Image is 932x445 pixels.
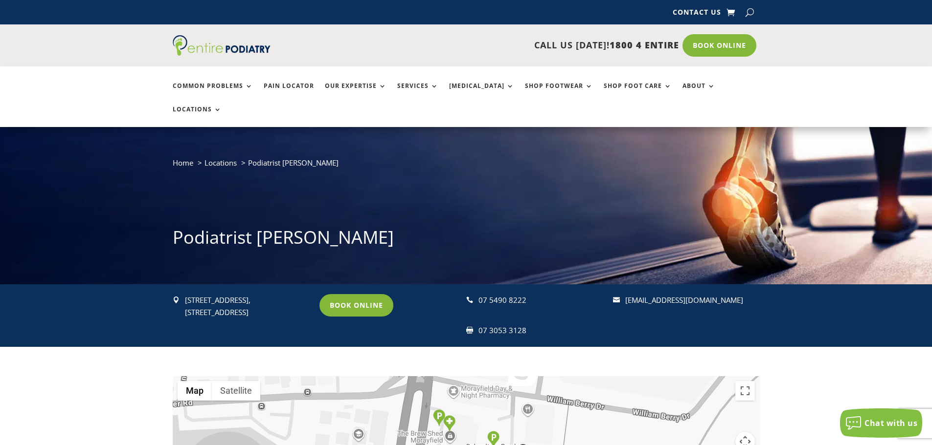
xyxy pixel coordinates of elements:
[625,295,743,305] a: [EMAIL_ADDRESS][DOMAIN_NAME]
[173,225,760,254] h1: Podiatrist [PERSON_NAME]
[433,409,445,426] div: Parking
[478,324,604,337] div: 07 3053 3128
[673,9,721,20] a: Contact Us
[173,106,222,127] a: Locations
[397,83,438,104] a: Services
[264,83,314,104] a: Pain Locator
[173,158,193,168] a: Home
[173,35,271,56] img: logo (1)
[248,158,339,168] span: Podiatrist [PERSON_NAME]
[840,408,922,438] button: Chat with us
[173,156,760,176] nav: breadcrumb
[319,294,393,317] a: Book Online
[173,297,180,303] span: 
[466,297,473,303] span: 
[604,83,672,104] a: Shop Foot Care
[525,83,593,104] a: Shop Footwear
[185,294,311,319] p: [STREET_ADDRESS], [STREET_ADDRESS]
[682,34,756,57] a: Book Online
[178,381,212,401] button: Show street map
[325,83,386,104] a: Our Expertise
[864,418,917,428] span: Chat with us
[173,48,271,58] a: Entire Podiatry
[613,297,620,303] span: 
[443,415,455,432] div: Clinic
[682,83,715,104] a: About
[735,381,755,401] button: Toggle fullscreen view
[205,158,237,168] a: Locations
[478,294,604,307] div: 07 5490 8222
[308,39,679,52] p: CALL US [DATE]!
[449,83,514,104] a: [MEDICAL_DATA]
[610,39,679,51] span: 1800 4 ENTIRE
[466,327,473,334] span: 
[173,83,253,104] a: Common Problems
[212,381,260,401] button: Show satellite imagery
